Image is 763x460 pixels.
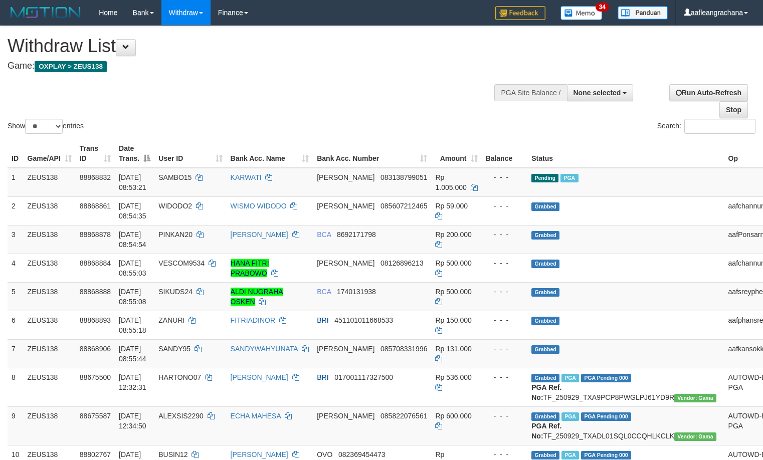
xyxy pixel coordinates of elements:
span: [DATE] 08:54:54 [119,231,146,249]
span: Copy 085607212465 to clipboard [380,202,427,210]
span: [DATE] 12:34:50 [119,412,146,430]
span: Grabbed [531,451,559,459]
td: 8 [8,368,24,406]
span: ALEXSIS2290 [158,412,204,420]
select: Showentries [25,119,63,134]
td: 1 [8,168,24,197]
button: None selected [567,84,634,101]
span: Rp 1.005.000 [435,173,466,191]
span: [DATE] 08:55:08 [119,288,146,306]
a: [PERSON_NAME] [231,450,288,458]
div: - - - [486,229,524,240]
span: 88868832 [80,173,111,181]
span: Grabbed [531,345,559,354]
span: Copy 08126896213 to clipboard [380,259,424,267]
span: 88868878 [80,231,111,239]
span: [DATE] 08:55:44 [119,345,146,363]
span: BCA [317,288,331,296]
span: Copy 8692171798 to clipboard [337,231,376,239]
span: Marked by aafsreyleap [561,451,579,459]
span: 88675500 [80,373,111,381]
th: Trans ID: activate to sort column ascending [76,139,115,168]
span: Marked by aafkaynarin [560,174,578,182]
span: Vendor URL: https://trx31.1velocity.biz [674,432,716,441]
td: 9 [8,406,24,445]
td: ZEUS138 [24,282,76,311]
td: 7 [8,339,24,368]
th: Balance [482,139,528,168]
th: Bank Acc. Number: activate to sort column ascending [313,139,431,168]
span: BRI [317,316,328,324]
th: Date Trans.: activate to sort column descending [115,139,154,168]
span: Pending [531,174,558,182]
div: PGA Site Balance / [494,84,566,101]
a: FITRIADINOR [231,316,275,324]
th: ID [8,139,24,168]
span: ZANURI [158,316,184,324]
span: SAMBO15 [158,173,192,181]
span: [PERSON_NAME] [317,202,374,210]
td: ZEUS138 [24,225,76,254]
td: 3 [8,225,24,254]
span: Rp 500.000 [435,259,471,267]
span: BRI [317,373,328,381]
span: PGA Pending [581,412,631,421]
span: Copy 085822076561 to clipboard [380,412,427,420]
label: Show entries [8,119,84,134]
span: Rp 500.000 [435,288,471,296]
div: - - - [486,315,524,325]
span: [PERSON_NAME] [317,173,374,181]
th: Bank Acc. Name: activate to sort column ascending [227,139,313,168]
div: - - - [486,344,524,354]
span: Grabbed [531,231,559,240]
td: ZEUS138 [24,368,76,406]
div: - - - [486,201,524,211]
span: OXPLAY > ZEUS138 [35,61,107,72]
span: Rp 200.000 [435,231,471,239]
span: 88868884 [80,259,111,267]
th: Game/API: activate to sort column ascending [24,139,76,168]
div: - - - [486,449,524,459]
td: ZEUS138 [24,196,76,225]
div: - - - [486,258,524,268]
td: 5 [8,282,24,311]
span: 34 [596,3,609,12]
span: Grabbed [531,288,559,297]
td: ZEUS138 [24,406,76,445]
td: ZEUS138 [24,311,76,339]
span: [PERSON_NAME] [317,345,374,353]
span: Copy 1740131938 to clipboard [337,288,376,296]
a: Run Auto-Refresh [669,84,748,101]
b: PGA Ref. No: [531,422,561,440]
span: Marked by aafpengsreynich [561,412,579,421]
span: 88868888 [80,288,111,296]
td: ZEUS138 [24,254,76,282]
span: SIKUDS24 [158,288,193,296]
span: Grabbed [531,260,559,268]
td: 6 [8,311,24,339]
td: 4 [8,254,24,282]
span: [DATE] 08:55:03 [119,259,146,277]
a: ECHA MAHESA [231,412,281,420]
a: WISMO WIDODO [231,202,287,210]
th: User ID: activate to sort column ascending [154,139,226,168]
span: Rp 536.000 [435,373,471,381]
span: 88868861 [80,202,111,210]
th: Amount: activate to sort column ascending [431,139,481,168]
span: Grabbed [531,317,559,325]
a: HANA FITRI PRABOWO [231,259,269,277]
span: Rp 150.000 [435,316,471,324]
td: ZEUS138 [24,168,76,197]
a: [PERSON_NAME] [231,231,288,239]
span: [PERSON_NAME] [317,259,374,267]
span: Marked by aaftrukkakada [561,374,579,382]
span: Rp 131.000 [435,345,471,353]
span: [DATE] 08:54:35 [119,202,146,220]
span: Vendor URL: https://trx31.1velocity.biz [674,394,716,402]
span: OVO [317,450,332,458]
a: [PERSON_NAME] [231,373,288,381]
td: TF_250929_TXADL01SQL0CCQHLKCLK [527,406,724,445]
span: Grabbed [531,374,559,382]
span: [DATE] 08:53:21 [119,173,146,191]
img: MOTION_logo.png [8,5,84,20]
